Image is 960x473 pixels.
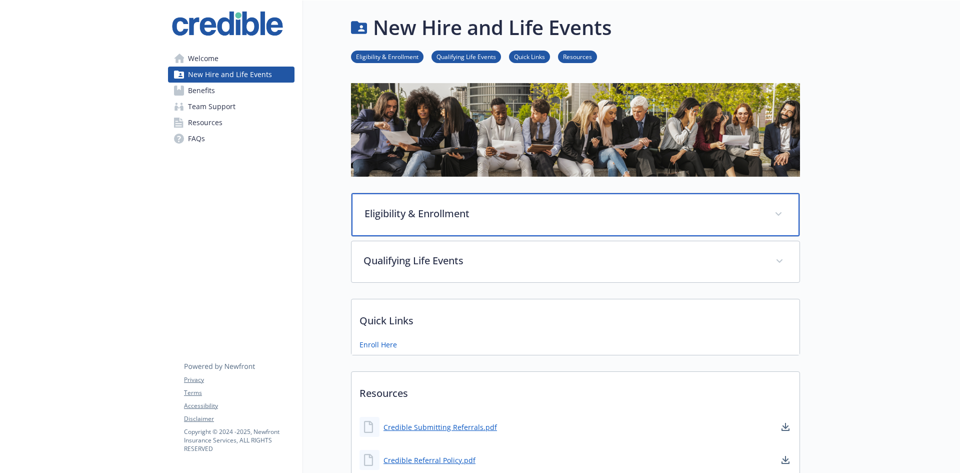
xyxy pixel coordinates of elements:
[383,455,475,465] a: Credible Referral Policy.pdf
[184,388,294,397] a: Terms
[184,401,294,410] a: Accessibility
[188,67,272,83] span: New Hire and Life Events
[364,206,762,221] p: Eligibility & Enrollment
[188,131,205,147] span: FAQs
[184,427,294,453] p: Copyright © 2024 - 2025 , Newfront Insurance Services, ALL RIGHTS RESERVED
[168,131,294,147] a: FAQs
[168,67,294,83] a: New Hire and Life Events
[188,51,218,67] span: Welcome
[558,52,597,61] a: Resources
[359,339,397,350] a: Enroll Here
[168,99,294,115] a: Team Support
[383,422,497,432] a: Credible Submitting Referrals.pdf
[188,115,222,131] span: Resources
[168,83,294,99] a: Benefits
[431,52,501,61] a: Qualifying Life Events
[779,454,791,466] a: download document
[351,83,800,177] img: new hire page banner
[184,375,294,384] a: Privacy
[184,414,294,423] a: Disclaimer
[509,52,550,61] a: Quick Links
[351,241,799,282] div: Qualifying Life Events
[168,51,294,67] a: Welcome
[363,253,763,268] p: Qualifying Life Events
[188,83,215,99] span: Benefits
[351,193,799,236] div: Eligibility & Enrollment
[168,115,294,131] a: Resources
[779,421,791,433] a: download document
[188,99,235,115] span: Team Support
[373,13,611,43] h1: New Hire and Life Events
[351,372,799,409] p: Resources
[351,299,799,336] p: Quick Links
[351,52,423,61] a: Eligibility & Enrollment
